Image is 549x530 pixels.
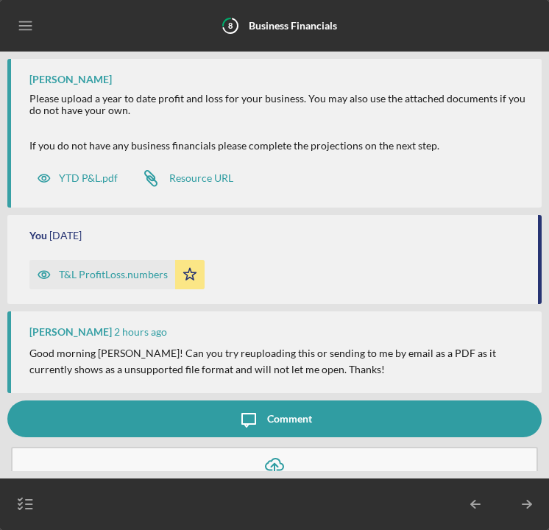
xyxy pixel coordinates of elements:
[29,345,527,378] p: Good morning [PERSON_NAME]! Can you try reuploading this or sending to me by email as a PDF as it...
[132,163,233,193] a: Resource URL
[29,230,47,241] div: You
[267,400,312,437] div: Comment
[169,172,233,184] div: Resource URL
[114,326,167,338] time: 2025-08-11 17:27
[59,172,118,184] div: YTD P&L.pdf
[29,140,527,152] div: If you do not have any business financials please complete the projections on the next step.
[29,326,112,338] div: [PERSON_NAME]
[29,260,205,289] button: T&L ProfitLoss.numbers
[29,74,112,85] div: [PERSON_NAME]
[59,269,168,280] div: T&L ProfitLoss.numbers
[228,21,233,30] tspan: 8
[7,400,542,437] button: Comment
[29,163,125,193] button: YTD P&L.pdf
[249,19,337,32] b: Business Financials
[49,230,82,241] time: 2025-08-07 03:19
[29,93,527,140] div: Please upload a year to date profit and loss for your business. You may also use the attached doc...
